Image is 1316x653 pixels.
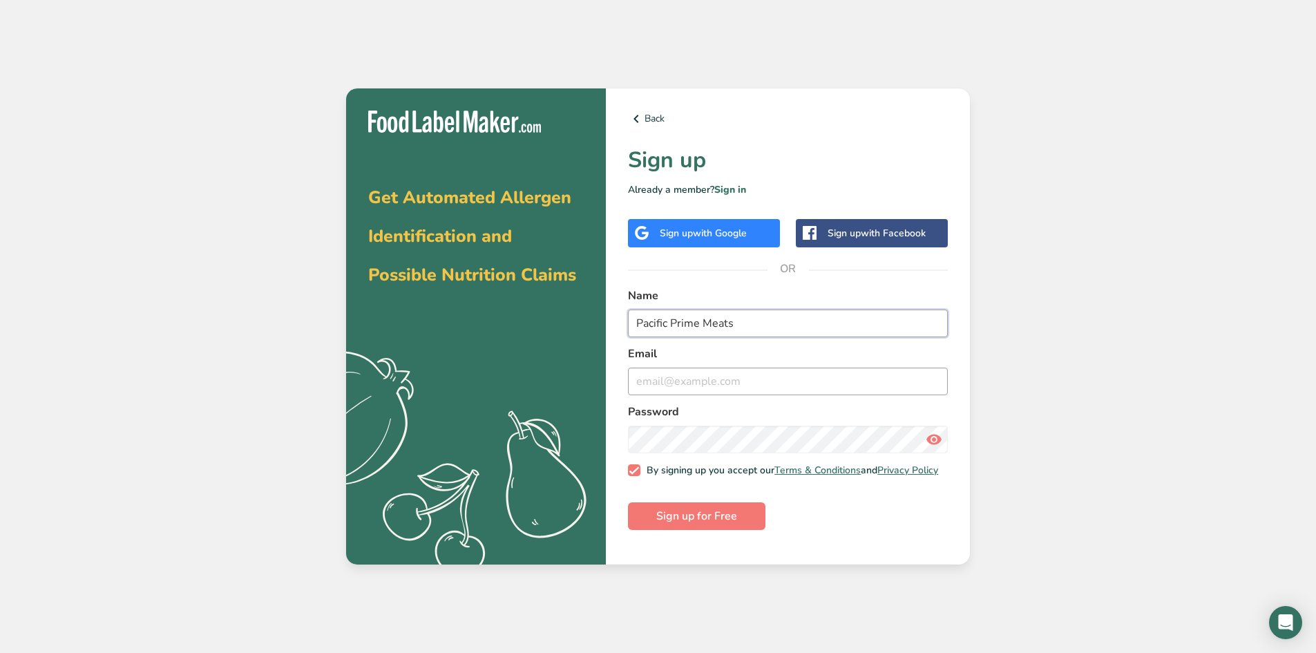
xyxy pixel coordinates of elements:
label: Password [628,404,948,420]
input: John Doe [628,310,948,337]
button: Sign up for Free [628,502,765,530]
span: with Google [693,227,747,240]
label: Email [628,346,948,362]
label: Name [628,287,948,304]
a: Privacy Policy [877,464,938,477]
p: Already a member? [628,182,948,197]
span: Get Automated Allergen Identification and Possible Nutrition Claims [368,186,576,287]
span: Sign up for Free [656,508,737,524]
a: Sign in [714,183,746,196]
a: Back [628,111,948,127]
img: Food Label Maker [368,111,541,133]
span: OR [767,248,809,290]
span: By signing up you accept our and [640,464,939,477]
div: Sign up [660,226,747,240]
a: Terms & Conditions [774,464,861,477]
h1: Sign up [628,144,948,177]
input: email@example.com [628,368,948,395]
div: Open Intercom Messenger [1269,606,1302,639]
span: with Facebook [861,227,926,240]
div: Sign up [828,226,926,240]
